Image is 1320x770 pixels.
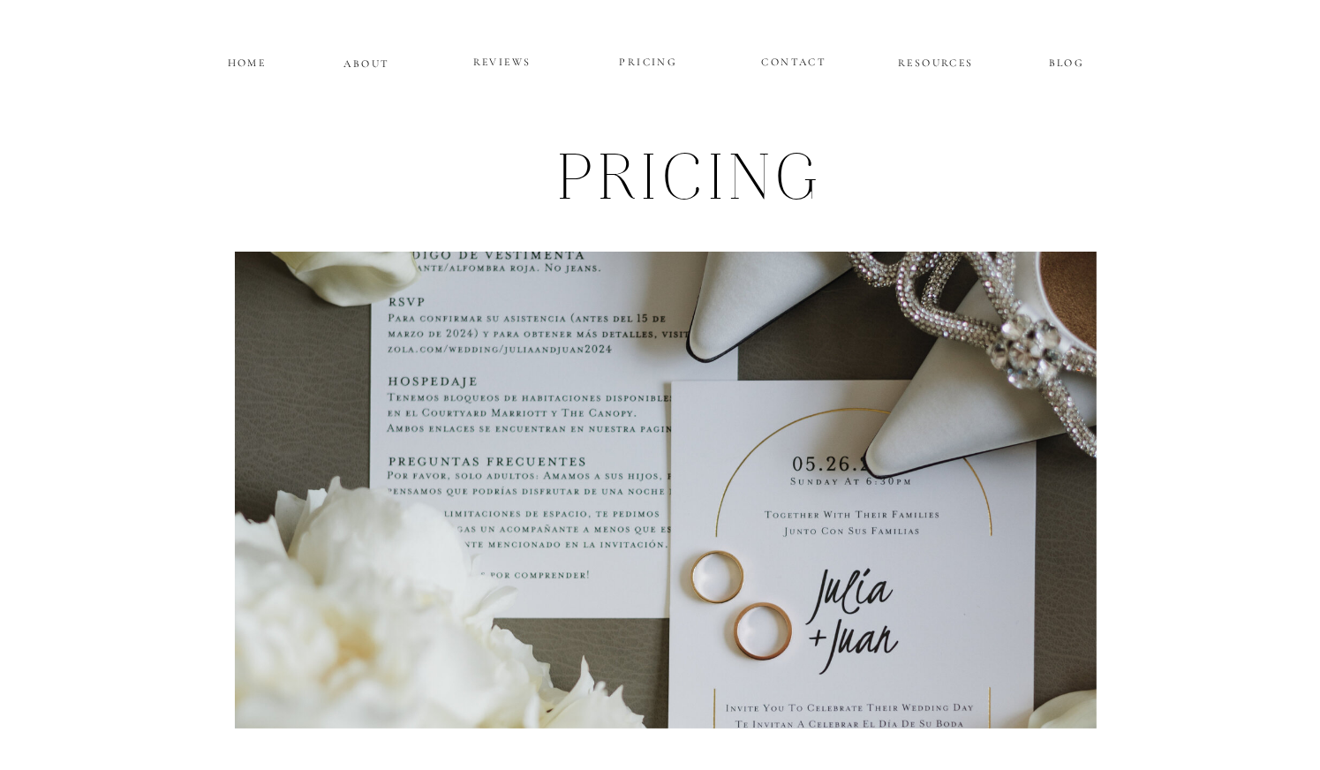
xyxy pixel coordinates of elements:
a: HOME [225,53,269,68]
a: PRICING [596,52,702,73]
a: ABOUT [344,54,390,69]
a: REVIEWS [449,52,555,73]
h1: pRICING [287,135,1097,231]
a: BLOG [1027,53,1107,68]
a: CONTACT [762,52,826,67]
a: RESOURCES [896,53,977,68]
